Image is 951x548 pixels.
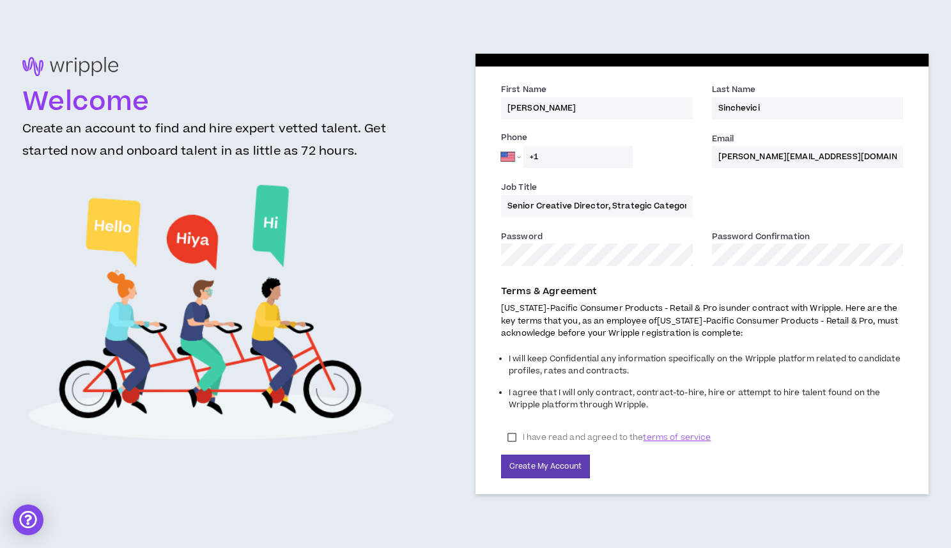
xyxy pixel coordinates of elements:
p: Terms & Agreement [501,285,903,299]
label: Email [712,133,734,147]
label: Password [501,231,543,245]
li: I agree that I will only contract, contract-to-hire, hire or attempt to hire talent found on the ... [509,384,903,418]
button: Create My Account [501,455,590,478]
p: [US_STATE]-Pacific Consumer Products - Retail & Pro is under contract with Wripple. Here are the ... [501,302,903,340]
label: First Name [501,84,546,98]
label: Last Name [712,84,756,98]
img: logo-brand.png [22,57,118,83]
span: terms of service [643,431,711,444]
label: Phone [501,132,693,146]
div: Open Intercom Messenger [13,505,43,535]
label: Job Title [501,182,537,196]
label: Password Confirmation [712,231,810,245]
label: I have read and agreed to the [501,428,717,447]
h3: Create an account to find and hire expert vetted talent. Get started now and onboard talent in as... [22,118,400,173]
h1: Welcome [22,87,400,118]
li: I will keep Confidential any information specifically on the Wripple platform related to candidat... [509,350,903,384]
img: Welcome to Wripple [27,173,395,455]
